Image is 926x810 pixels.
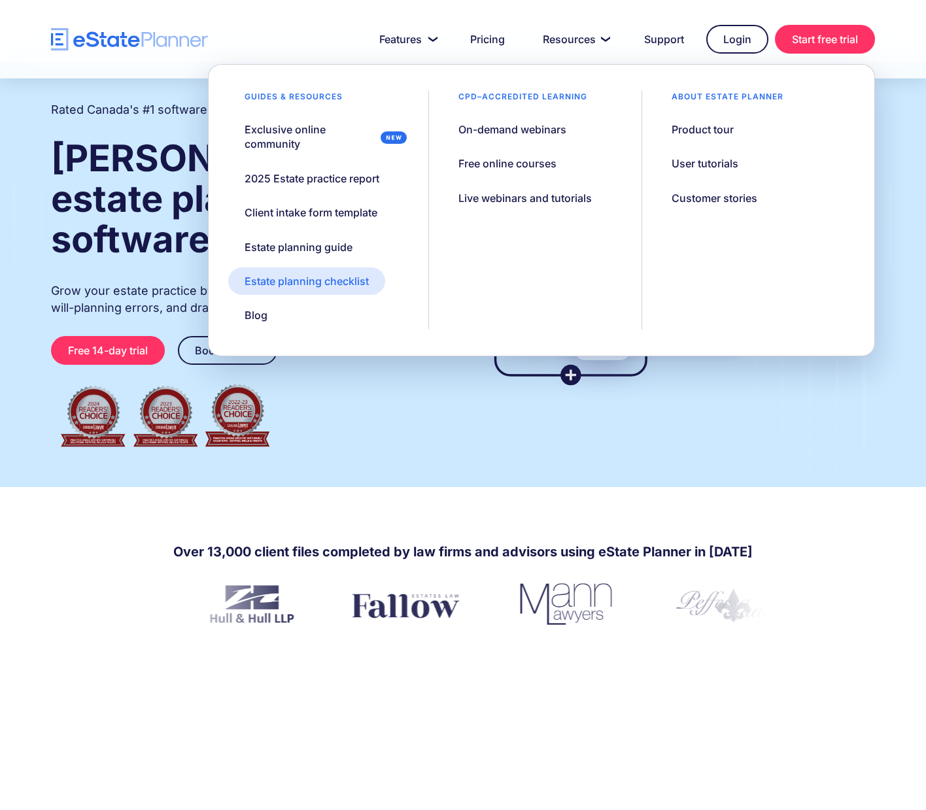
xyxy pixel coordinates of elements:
[228,165,396,192] a: 2025 Estate practice report
[245,240,352,254] div: Estate planning guide
[458,191,592,205] div: Live webinars and tutorials
[442,116,583,143] a: On-demand webinars
[672,191,757,205] div: Customer stories
[672,156,738,171] div: User tutorials
[245,205,377,220] div: Client intake form template
[228,116,415,158] a: Exclusive online community
[454,26,521,52] a: Pricing
[655,116,750,143] a: Product tour
[245,274,369,288] div: Estate planning checklist
[228,199,394,226] a: Client intake form template
[442,150,573,177] a: Free online courses
[228,233,369,261] a: Estate planning guide
[51,101,339,118] h2: Rated Canada's #1 software for estate practitioners
[442,91,604,109] div: CPD–accredited learning
[527,26,622,52] a: Resources
[458,156,557,171] div: Free online courses
[628,26,700,52] a: Support
[51,336,165,365] a: Free 14-day trial
[51,28,208,51] a: home
[245,308,267,322] div: Blog
[775,25,875,54] a: Start free trial
[173,543,753,561] h4: Over 13,000 client files completed by law firms and advisors using eState Planner in [DATE]
[178,336,277,365] a: Book a demo
[458,122,566,137] div: On-demand webinars
[228,91,359,109] div: Guides & resources
[51,282,438,316] p: Grow your estate practice by streamlining client intake, reducing will-planning errors, and draft...
[655,184,774,212] a: Customer stories
[364,26,448,52] a: Features
[706,25,768,54] a: Login
[672,122,734,137] div: Product tour
[245,122,375,152] div: Exclusive online community
[245,171,379,186] div: 2025 Estate practice report
[442,184,608,212] a: Live webinars and tutorials
[655,91,800,109] div: About estate planner
[655,150,755,177] a: User tutorials
[51,136,436,262] strong: [PERSON_NAME] and estate planning software
[228,301,284,329] a: Blog
[228,267,385,295] a: Estate planning checklist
